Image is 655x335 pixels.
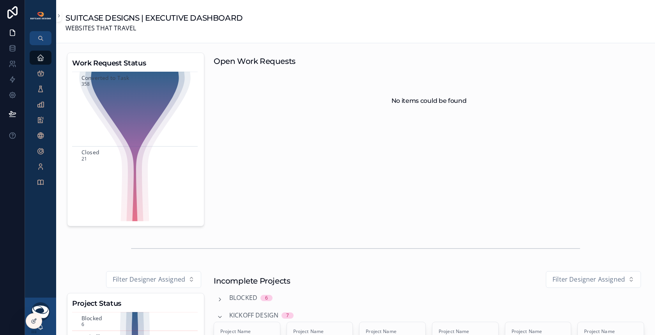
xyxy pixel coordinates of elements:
[72,298,199,309] h3: Project Status
[214,56,296,67] h1: Open Work Requests
[65,12,243,23] h1: SUITCASE DESIGNS | EXECUTIVE DASHBOARD
[512,328,565,335] span: Project Name
[286,312,289,319] div: 7
[229,310,278,321] span: Kickoff Design
[214,275,290,286] h1: Incomplete Projects
[546,271,641,288] button: Select Button
[293,328,347,335] span: Project Name
[391,96,467,106] h2: No items could be found
[552,275,625,285] span: Filter Designer Assigned
[584,328,637,335] span: Project Name
[265,295,268,301] div: 6
[25,45,56,199] div: scrollable content
[439,328,492,335] span: Project Name
[65,23,243,33] span: WEBSITES THAT TRAVEL
[106,271,201,288] button: Select Button
[220,328,274,335] span: Project Name
[81,155,87,162] text: 21
[81,314,102,322] text: Blocked
[113,275,185,285] span: Filter Designer Assigned
[72,58,199,69] h3: Work Request Status
[366,328,419,335] span: Project Name
[81,148,99,156] text: Closed
[81,321,84,328] text: 6
[30,11,51,20] img: App logo
[81,81,90,87] text: 358
[81,74,129,81] text: Converted to Task
[229,293,257,303] span: Blocked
